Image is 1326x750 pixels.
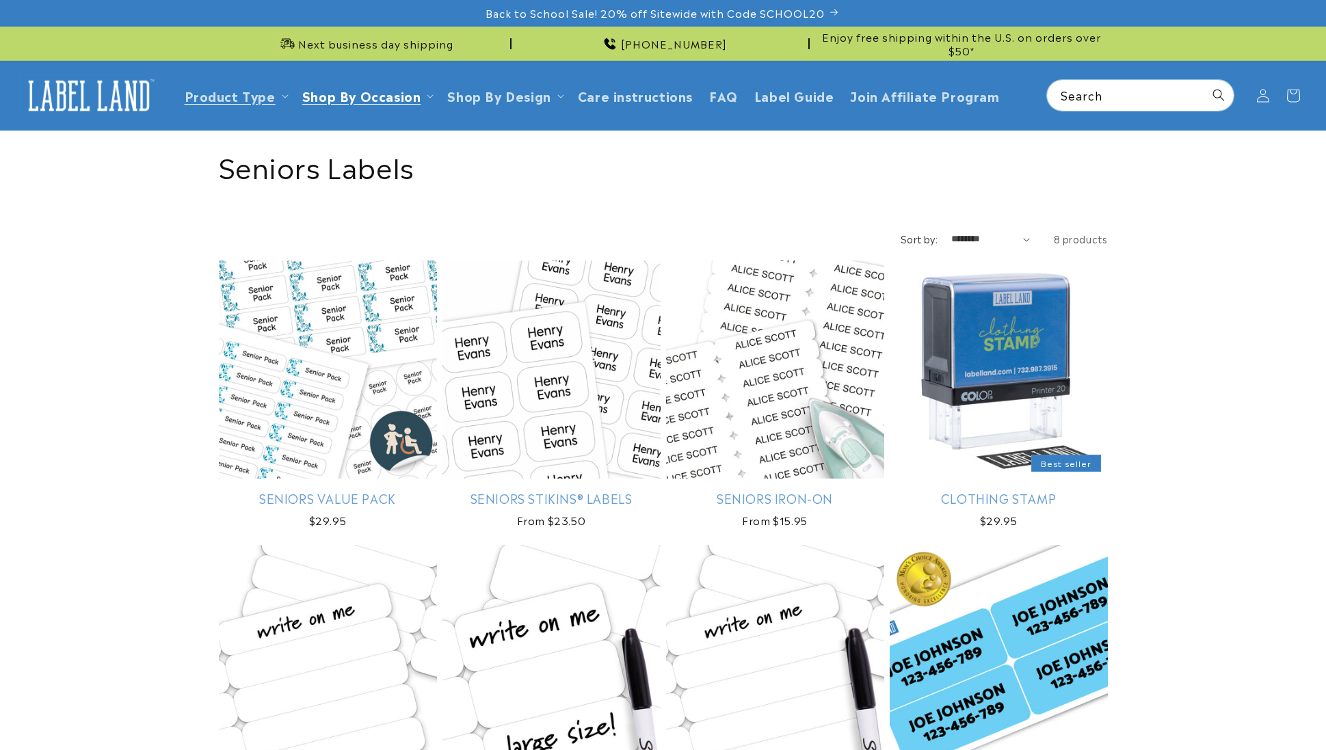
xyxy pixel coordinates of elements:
a: Care instructions [570,79,701,111]
a: Join Affiliate Program [842,79,1007,111]
summary: Product Type [176,79,294,111]
h1: Seniors Labels [219,148,1108,183]
div: Announcement [815,27,1108,60]
span: Back to School Sale! 20% off Sitewide with Code SCHOOL20 [486,6,825,20]
span: Next business day shipping [298,37,453,51]
div: Announcement [517,27,810,60]
a: FAQ [701,79,746,111]
span: FAQ [709,88,738,103]
a: Label Land [16,69,163,122]
a: Shop By Design [447,86,551,105]
span: Care instructions [578,88,693,103]
span: [PHONE_NUMBER] [621,37,727,51]
a: Seniors Iron-On [666,490,884,506]
span: Label Guide [754,88,834,103]
a: Clothing Stamp [890,490,1108,506]
span: Enjoy free shipping within the U.S. on orders over $50* [815,30,1108,57]
button: Search [1204,80,1234,110]
span: Join Affiliate Program [850,88,999,103]
div: Announcement [219,27,512,60]
label: Sort by: [901,232,938,245]
a: Label Guide [746,79,843,111]
a: Seniors Value Pack [219,490,437,506]
summary: Shop By Occasion [294,79,440,111]
a: Seniors Stikins® Labels [442,490,661,506]
span: 8 products [1054,232,1108,245]
summary: Shop By Design [439,79,569,111]
img: Label Land [21,75,157,117]
span: Shop By Occasion [302,88,421,103]
a: Product Type [185,86,276,105]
